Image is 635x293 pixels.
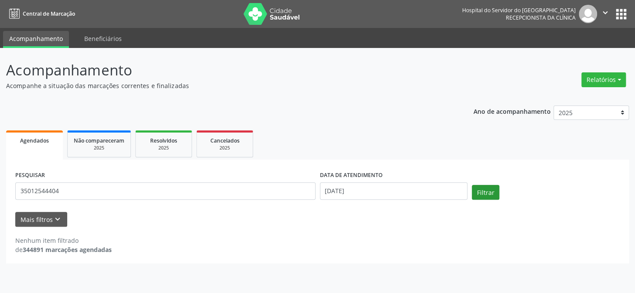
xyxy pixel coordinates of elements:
div: 2025 [142,145,185,151]
button:  [597,5,614,23]
button: Filtrar [472,185,499,200]
input: Nome, código do beneficiário ou CPF [15,182,316,200]
strong: 344891 marcações agendadas [23,245,112,254]
span: Recepcionista da clínica [506,14,576,21]
button: Relatórios [581,72,626,87]
label: DATA DE ATENDIMENTO [320,169,383,182]
div: Hospital do Servidor do [GEOGRAPHIC_DATA] [462,7,576,14]
i: keyboard_arrow_down [53,215,62,224]
a: Acompanhamento [3,31,69,48]
button: apps [614,7,629,22]
span: Resolvidos [150,137,177,144]
a: Central de Marcação [6,7,75,21]
p: Acompanhamento [6,59,442,81]
i:  [601,8,610,17]
div: Nenhum item filtrado [15,236,112,245]
div: de [15,245,112,254]
img: img [579,5,597,23]
p: Acompanhe a situação das marcações correntes e finalizadas [6,81,442,90]
p: Ano de acompanhamento [473,106,550,116]
div: 2025 [203,145,247,151]
button: Mais filtroskeyboard_arrow_down [15,212,67,227]
input: Selecione um intervalo [320,182,468,200]
label: PESQUISAR [15,169,45,182]
span: Central de Marcação [23,10,75,17]
div: 2025 [74,145,124,151]
span: Agendados [20,137,49,144]
span: Cancelados [210,137,240,144]
a: Beneficiários [78,31,128,46]
span: Não compareceram [74,137,124,144]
